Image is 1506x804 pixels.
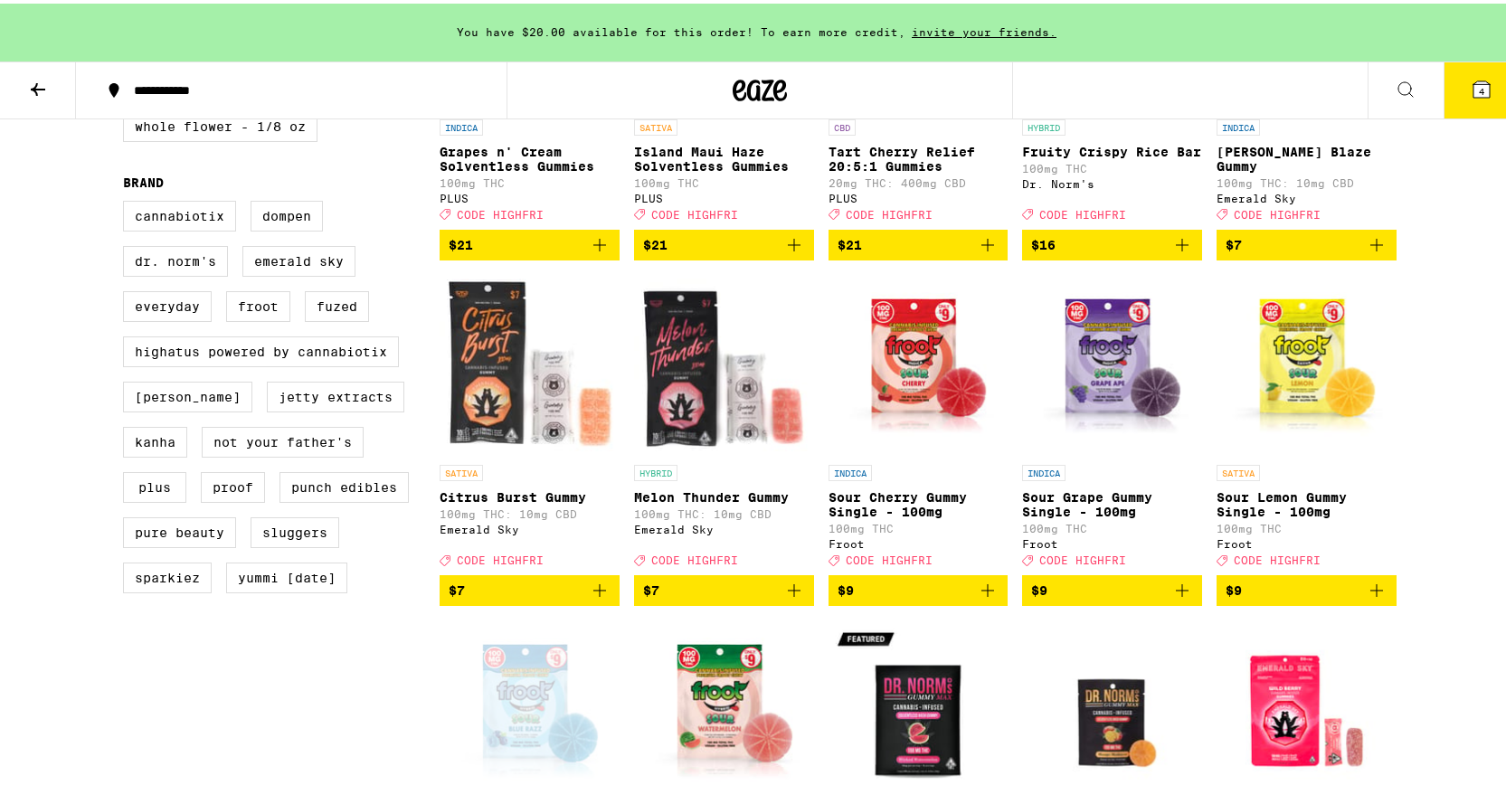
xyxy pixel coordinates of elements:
[1031,580,1047,594] span: $9
[1479,82,1484,93] span: 4
[1022,461,1066,478] p: INDICA
[634,271,814,452] img: Emerald Sky - Melon Thunder Gummy
[201,468,265,499] label: Proof
[440,271,620,452] img: Emerald Sky - Citrus Burst Gummy
[279,468,409,499] label: Punch Edibles
[123,468,186,499] label: PLUS
[1217,534,1397,546] div: Froot
[123,172,164,186] legend: Brand
[634,189,814,201] div: PLUS
[829,461,872,478] p: INDICA
[1234,551,1321,563] span: CODE HIGHFRI
[1217,487,1397,516] p: Sour Lemon Gummy Single - 100mg
[1217,189,1397,201] div: Emerald Sky
[838,580,854,594] span: $9
[1217,141,1397,170] p: [PERSON_NAME] Blaze Gummy
[838,234,862,249] span: $21
[1022,116,1066,132] p: HYBRID
[829,271,1009,452] img: Froot - Sour Cherry Gummy Single - 100mg
[1022,271,1202,452] img: Froot - Sour Grape Gummy Single - 100mg
[457,205,544,217] span: CODE HIGHFRI
[1031,234,1056,249] span: $16
[305,288,369,318] label: Fuzed
[267,378,404,409] label: Jetty Extracts
[634,505,814,516] p: 100mg THC: 10mg CBD
[651,205,738,217] span: CODE HIGHFRI
[634,271,814,572] a: Open page for Melon Thunder Gummy from Emerald Sky
[457,551,544,563] span: CODE HIGHFRI
[643,580,659,594] span: $7
[1217,617,1397,798] img: Emerald Sky - Wild Berry Gummies
[1226,580,1242,594] span: $9
[123,108,317,138] label: Whole Flower - 1/8 oz
[1217,572,1397,602] button: Add to bag
[634,141,814,170] p: Island Maui Haze Solventless Gummies
[123,514,236,544] label: Pure Beauty
[634,572,814,602] button: Add to bag
[829,487,1009,516] p: Sour Cherry Gummy Single - 100mg
[440,226,620,257] button: Add to bag
[123,423,187,454] label: Kanha
[1022,534,1202,546] div: Froot
[242,242,355,273] label: Emerald Sky
[123,197,236,228] label: Cannabiotix
[829,116,856,132] p: CBD
[634,617,814,798] img: Froot - Sour Watermelon Gummy Single - 100mg
[634,116,677,132] p: SATIVA
[829,226,1009,257] button: Add to bag
[440,271,620,572] a: Open page for Citrus Burst Gummy from Emerald Sky
[634,174,814,185] p: 100mg THC
[1022,175,1202,186] div: Dr. Norm's
[905,23,1063,34] span: invite your friends.
[1022,519,1202,531] p: 100mg THC
[226,559,347,590] label: Yummi [DATE]
[1217,461,1260,478] p: SATIVA
[1234,205,1321,217] span: CODE HIGHFRI
[1022,617,1202,798] img: Dr. Norm's - Mango Madness Solventless Hash Gummy
[1022,271,1202,572] a: Open page for Sour Grape Gummy Single - 100mg from Froot
[1022,141,1202,156] p: Fruity Crispy Rice Bar
[123,378,252,409] label: [PERSON_NAME]
[829,271,1009,572] a: Open page for Sour Cherry Gummy Single - 100mg from Froot
[829,141,1009,170] p: Tart Cherry Relief 20:5:1 Gummies
[846,205,933,217] span: CODE HIGHFRI
[11,13,130,27] span: Hi. Need any help?
[123,333,399,364] label: Highatus Powered by Cannabiotix
[1217,271,1397,572] a: Open page for Sour Lemon Gummy Single - 100mg from Froot
[1022,572,1202,602] button: Add to bag
[457,23,905,34] span: You have $20.00 available for this order! To earn more credit,
[1022,159,1202,171] p: 100mg THC
[251,197,323,228] label: Dompen
[634,461,677,478] p: HYBRID
[440,505,620,516] p: 100mg THC: 10mg CBD
[1022,226,1202,257] button: Add to bag
[1226,234,1242,249] span: $7
[829,617,1009,798] img: Dr. Norm's - Watermelon Solventless Hash Gummy
[440,520,620,532] div: Emerald Sky
[123,242,228,273] label: Dr. Norm's
[1217,116,1260,132] p: INDICA
[1039,205,1126,217] span: CODE HIGHFRI
[829,572,1009,602] button: Add to bag
[440,487,620,501] p: Citrus Burst Gummy
[440,174,620,185] p: 100mg THC
[440,141,620,170] p: Grapes n' Cream Solventless Gummies
[651,551,738,563] span: CODE HIGHFRI
[226,288,290,318] label: Froot
[829,189,1009,201] div: PLUS
[123,559,212,590] label: Sparkiez
[440,461,483,478] p: SATIVA
[829,174,1009,185] p: 20mg THC: 400mg CBD
[829,534,1009,546] div: Froot
[846,551,933,563] span: CODE HIGHFRI
[202,423,364,454] label: Not Your Father's
[123,288,212,318] label: Everyday
[1217,519,1397,531] p: 100mg THC
[634,520,814,532] div: Emerald Sky
[251,514,339,544] label: Sluggers
[634,487,814,501] p: Melon Thunder Gummy
[440,572,620,602] button: Add to bag
[449,234,473,249] span: $21
[449,580,465,594] span: $7
[1217,271,1397,452] img: Froot - Sour Lemon Gummy Single - 100mg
